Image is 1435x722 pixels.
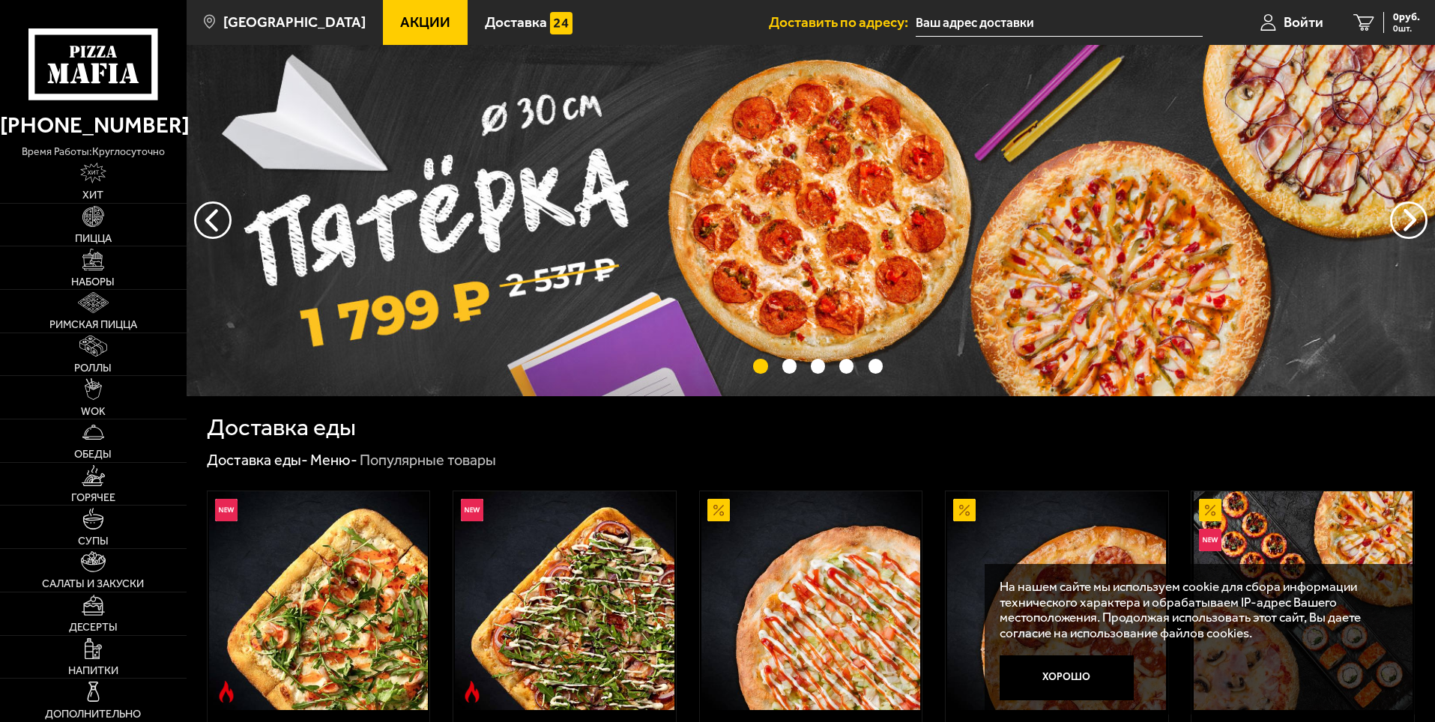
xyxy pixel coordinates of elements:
[1393,24,1420,33] span: 0 шт.
[1194,491,1413,710] img: Всё включено
[1000,579,1392,641] p: На нашем сайте мы используем cookie для сбора информации технического характера и обрабатываем IP...
[485,15,547,29] span: Доставка
[71,276,115,287] span: Наборы
[811,359,825,373] button: точки переключения
[75,233,112,243] span: Пицца
[461,681,483,703] img: Острое блюдо
[868,359,883,373] button: точки переключения
[701,491,920,710] img: Аль-Шам 25 см (тонкое тесто)
[1199,529,1221,551] img: Новинка
[74,362,112,373] span: Роллы
[194,201,232,239] button: следующий
[223,15,366,29] span: [GEOGRAPHIC_DATA]
[953,499,976,521] img: Акционный
[45,709,141,719] span: Дополнительно
[360,451,496,470] div: Популярные товары
[453,491,676,710] a: НовинкаОстрое блюдоРимская с мясным ассорти
[461,499,483,521] img: Новинка
[1191,491,1414,710] a: АкционныйНовинкаВсё включено
[700,491,922,710] a: АкционныйАль-Шам 25 см (тонкое тесто)
[208,491,430,710] a: НовинкаОстрое блюдоРимская с креветками
[782,359,797,373] button: точки переключения
[947,491,1166,710] img: Пепперони 25 см (толстое с сыром)
[400,15,450,29] span: Акции
[69,622,118,632] span: Десерты
[839,359,854,373] button: точки переключения
[1393,12,1420,22] span: 0 руб.
[1199,499,1221,521] img: Акционный
[215,681,238,703] img: Острое блюдо
[550,12,573,34] img: 15daf4d41897b9f0e9f617042186c801.svg
[1284,15,1323,29] span: Войти
[207,451,308,469] a: Доставка еды-
[753,359,767,373] button: точки переключения
[215,499,238,521] img: Новинка
[82,189,103,200] span: Хит
[1000,655,1135,700] button: Хорошо
[209,491,428,710] img: Римская с креветками
[707,499,730,521] img: Акционный
[74,449,112,459] span: Обеды
[946,491,1168,710] a: АкционныйПепперони 25 см (толстое с сыром)
[769,15,916,29] span: Доставить по адресу:
[1390,201,1428,239] button: предыдущий
[49,319,137,330] span: Римская пицца
[68,665,118,676] span: Напитки
[42,578,144,589] span: Салаты и закуски
[71,492,115,503] span: Горячее
[78,536,109,546] span: Супы
[81,406,106,416] span: WOK
[916,9,1203,37] input: Ваш адрес доставки
[310,451,357,469] a: Меню-
[207,416,356,440] h1: Доставка еды
[455,491,674,710] img: Римская с мясным ассорти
